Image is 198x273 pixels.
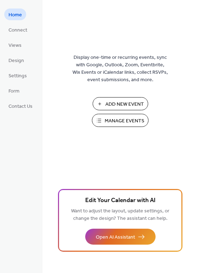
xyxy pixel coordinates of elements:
a: Contact Us [4,100,37,112]
span: Add New Event [105,101,144,108]
a: Home [4,9,26,20]
span: Display one-time or recurring events, sync with Google, Outlook, Zoom, Eventbrite, Wix Events or ... [72,54,168,84]
span: Open AI Assistant [96,234,135,241]
a: Views [4,39,26,51]
a: Form [4,85,24,96]
span: Design [8,57,24,65]
span: Views [8,42,22,49]
a: Connect [4,24,31,35]
span: Connect [8,27,27,34]
span: Want to adjust the layout, update settings, or change the design? The assistant can help. [71,206,169,223]
span: Settings [8,72,27,80]
button: Manage Events [92,114,148,127]
span: Home [8,11,22,19]
button: Add New Event [93,97,148,110]
span: Edit Your Calendar with AI [85,196,156,206]
a: Design [4,54,28,66]
button: Open AI Assistant [85,229,156,245]
a: Settings [4,69,31,81]
span: Manage Events [105,117,144,125]
span: Contact Us [8,103,33,110]
span: Form [8,88,19,95]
